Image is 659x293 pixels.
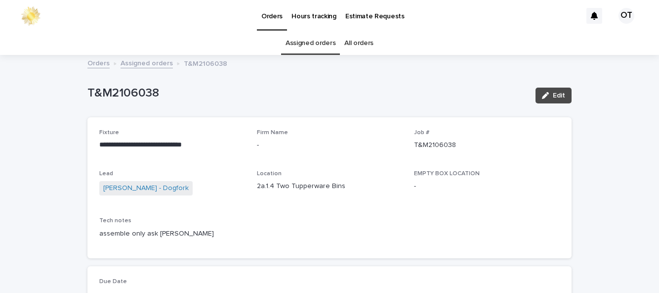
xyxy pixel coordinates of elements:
p: - [257,140,403,150]
a: Assigned orders [121,57,173,68]
span: Location [257,171,282,177]
div: OT [618,8,634,24]
a: Orders [87,57,110,68]
a: All orders [344,32,373,55]
span: Lead [99,171,113,177]
button: Edit [535,88,572,103]
p: 2a.1.4 Two Tupperware Bins [257,181,403,192]
img: 0ffKfDbyRa2Iv8hnaAqg [20,6,41,26]
span: Fixture [99,130,119,136]
a: Assigned orders [286,32,335,55]
p: T&M2106038 [87,86,528,100]
span: Edit [553,92,565,99]
p: T&M2106038 [184,57,227,68]
p: T&M2106038 [414,140,560,150]
span: EMPTY BOX LOCATION [414,171,480,177]
span: Due Date [99,279,127,285]
span: Job # [414,130,429,136]
span: Tech notes [99,218,131,224]
p: - [414,181,560,192]
p: assemble only ask [PERSON_NAME] [99,229,560,239]
a: [PERSON_NAME] - Dogfork [103,183,189,194]
span: Firm Name [257,130,288,136]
